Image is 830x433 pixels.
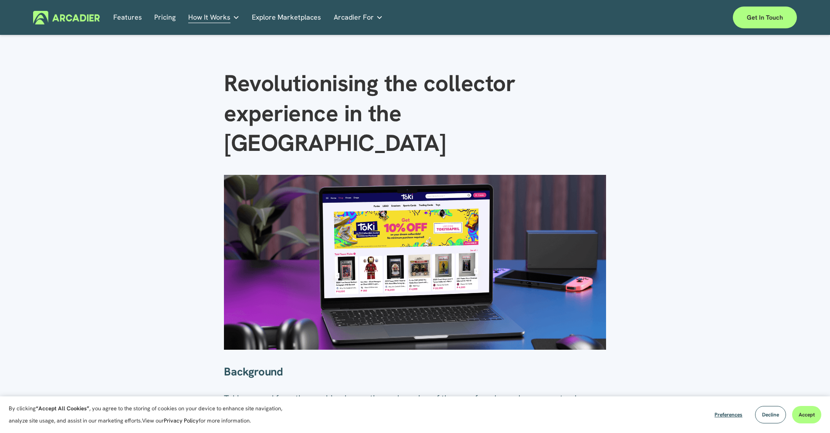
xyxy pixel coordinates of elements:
a: Get in touch [733,7,797,28]
span: Arcadier For [334,11,374,24]
a: Features [113,11,142,24]
strong: “Accept All Cookies” [36,405,89,412]
span: How It Works [188,11,230,24]
h1: Revolutionising the collector experience in the [GEOGRAPHIC_DATA] [224,68,606,158]
a: Privacy Policy [164,417,199,424]
span: Preferences [715,411,742,418]
img: Arcadier [33,11,100,24]
button: Decline [755,406,786,423]
button: Accept [792,406,821,423]
a: folder dropdown [334,11,383,24]
p: By clicking , you agree to the storing of cookies on your device to enhance site navigation, anal... [9,402,292,427]
a: folder dropdown [188,11,240,24]
button: Preferences [708,406,749,423]
a: Pricing [154,11,176,24]
span: Decline [762,411,779,418]
span: Accept [799,411,815,418]
strong: Background [224,364,283,379]
a: Explore Marketplaces [252,11,321,24]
